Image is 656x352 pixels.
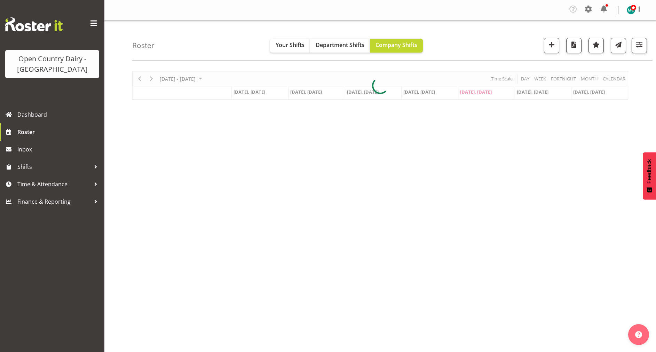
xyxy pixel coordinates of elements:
button: Highlight an important date within the roster. [588,38,604,53]
div: Open Country Dairy - [GEOGRAPHIC_DATA] [12,54,92,75]
button: Send a list of all shifts for the selected filtered period to all rostered employees. [611,38,626,53]
span: Your Shifts [276,41,305,49]
span: Inbox [17,144,101,155]
img: Rosterit website logo [5,17,63,31]
button: Your Shifts [270,39,310,53]
button: Filter Shifts [632,38,647,53]
img: michael-campbell11468.jpg [627,6,635,14]
button: Company Shifts [370,39,423,53]
button: Department Shifts [310,39,370,53]
span: Feedback [646,159,653,183]
span: Company Shifts [376,41,417,49]
span: Roster [17,127,101,137]
span: Time & Attendance [17,179,90,189]
span: Finance & Reporting [17,196,90,207]
span: Dashboard [17,109,101,120]
span: Department Shifts [316,41,364,49]
button: Feedback - Show survey [643,152,656,200]
img: help-xxl-2.png [635,331,642,338]
span: Shifts [17,162,90,172]
button: Download a PDF of the roster according to the set date range. [566,38,582,53]
h4: Roster [132,41,155,49]
button: Add a new shift [544,38,559,53]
